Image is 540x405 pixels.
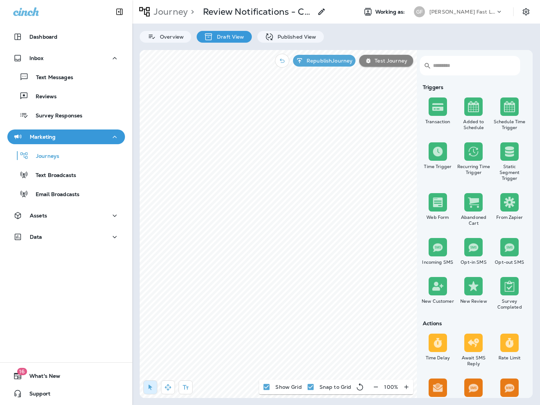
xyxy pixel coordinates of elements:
p: Review Notifications - Client [203,6,313,17]
div: Rate Limit [493,355,526,361]
button: Test Journey [359,55,413,67]
p: Overview [156,34,184,40]
button: Settings [519,5,533,18]
p: Published View [274,34,317,40]
button: Survey Responses [7,107,125,123]
p: Email Broadcasts [28,191,79,198]
p: 100 % [384,384,398,390]
div: New Review [457,298,490,304]
p: Journey [151,6,188,17]
button: 16What's New [7,369,125,383]
button: RepublishJourney [293,55,355,67]
div: Opt-out SMS [493,259,526,265]
div: Schedule Time Trigger [493,119,526,131]
button: Assets [7,208,125,223]
div: Await SMS Reply [457,355,490,367]
button: Dashboard [7,29,125,44]
button: Text Broadcasts [7,167,125,182]
button: Text Messages [7,69,125,85]
p: Dashboard [29,34,57,40]
p: Text Messages [29,74,73,81]
div: GF [414,6,425,17]
button: Collapse Sidebar [109,4,130,19]
p: Survey Responses [28,113,82,120]
span: What's New [22,373,60,382]
p: Reviews [28,93,57,100]
p: Snap to Grid [319,384,351,390]
div: Incoming SMS [421,259,454,265]
p: Text Broadcasts [28,172,76,179]
div: Static Segment Trigger [493,164,526,181]
p: Test Journey [372,58,407,64]
div: New Customer [421,298,454,304]
button: Inbox [7,51,125,65]
p: Assets [30,213,47,219]
div: Survey Completed [493,298,526,310]
p: Show Grid [275,384,301,390]
span: Working as: [375,9,407,15]
p: Data [30,234,42,240]
p: Journeys [29,153,59,160]
p: Draft View [213,34,244,40]
p: [PERSON_NAME] Fast Lube dba [PERSON_NAME] [429,9,496,15]
button: Reviews [7,88,125,104]
div: Opt-in SMS [457,259,490,265]
span: Support [22,391,50,399]
button: Marketing [7,129,125,144]
p: Republish Journey [304,58,353,64]
button: Email Broadcasts [7,186,125,202]
button: Support [7,386,125,401]
div: Time Delay [421,355,454,361]
span: 16 [17,368,27,375]
div: Recurring Time Trigger [457,164,490,175]
p: Marketing [30,134,56,140]
div: Transaction [421,119,454,125]
div: Web Form [421,214,454,220]
button: Data [7,230,125,244]
div: Added to Schedule [457,119,490,131]
div: Triggers [420,84,528,90]
div: Abandoned Cart [457,214,490,226]
div: Time Trigger [421,164,454,170]
p: > [188,6,194,17]
div: Actions [420,320,528,326]
p: Inbox [29,55,43,61]
div: From Zapier [493,214,526,220]
button: Journeys [7,148,125,163]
